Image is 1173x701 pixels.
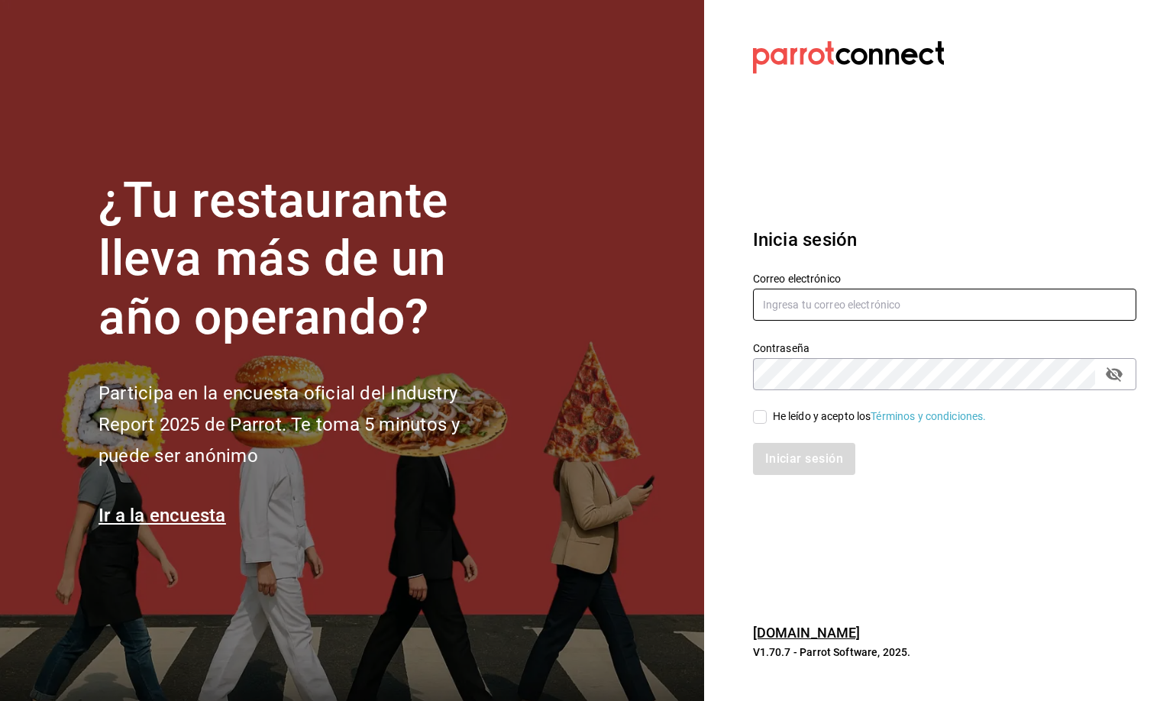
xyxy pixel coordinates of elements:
[753,226,1136,254] h3: Inicia sesión
[753,289,1136,321] input: Ingresa tu correo electrónico
[871,410,986,422] a: Términos y condiciones.
[99,172,511,347] h1: ¿Tu restaurante lleva más de un año operando?
[753,273,1136,283] label: Correo electrónico
[773,409,987,425] div: He leído y acepto los
[753,342,1136,353] label: Contraseña
[1101,361,1127,387] button: passwordField
[99,505,226,526] a: Ir a la encuesta
[753,625,861,641] a: [DOMAIN_NAME]
[99,378,511,471] h2: Participa en la encuesta oficial del Industry Report 2025 de Parrot. Te toma 5 minutos y puede se...
[753,644,1136,660] p: V1.70.7 - Parrot Software, 2025.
